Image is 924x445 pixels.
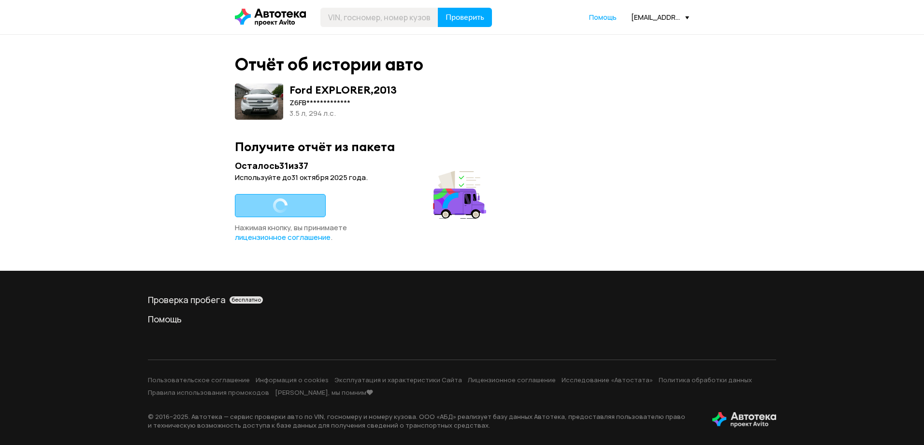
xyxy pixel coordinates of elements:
[148,294,776,306] a: Проверка пробегабесплатно
[148,375,250,384] a: Пользовательское соглашение
[256,375,329,384] a: Информация о cookies
[231,296,261,303] span: бесплатно
[562,375,653,384] a: Исследование «Автостата»
[148,313,776,325] a: Помощь
[468,375,556,384] a: Лицензионное соглашение
[289,83,397,96] div: Ford EXPLORER , 2013
[235,233,331,242] a: лицензионное соглашение
[320,8,438,27] input: VIN, госномер, номер кузова
[235,222,347,242] span: Нажимая кнопку, вы принимаете .
[275,388,373,397] a: [PERSON_NAME], мы помним
[659,375,752,384] a: Политика обработки данных
[589,13,617,22] a: Помощь
[235,139,689,154] div: Получите отчёт из пакета
[446,14,484,21] span: Проверить
[235,232,331,242] span: лицензионное соглашение
[712,412,776,428] img: tWS6KzJlK1XUpy65r7uaHVIs4JI6Dha8Nraz9T2hA03BhoCc4MtbvZCxBLwJIh+mQSIAkLBJpqMoKVdP8sONaFJLCz6I0+pu7...
[334,375,462,384] a: Эксплуатация и характеристики Сайта
[148,388,269,397] a: Правила использования промокодов
[148,412,697,430] p: © 2016– 2025 . Автотека — сервис проверки авто по VIN, госномеру и номеру кузова. ООО «АБД» реали...
[631,13,689,22] div: [EMAIL_ADDRESS][DOMAIN_NAME]
[235,54,423,75] div: Отчёт об истории авто
[289,108,397,119] div: 3.5 л, 294 л.c.
[235,173,489,182] div: Используйте до 31 октября 2025 года .
[235,160,489,172] div: Осталось 31 из 37
[148,294,776,306] div: Проверка пробега
[438,8,492,27] button: Проверить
